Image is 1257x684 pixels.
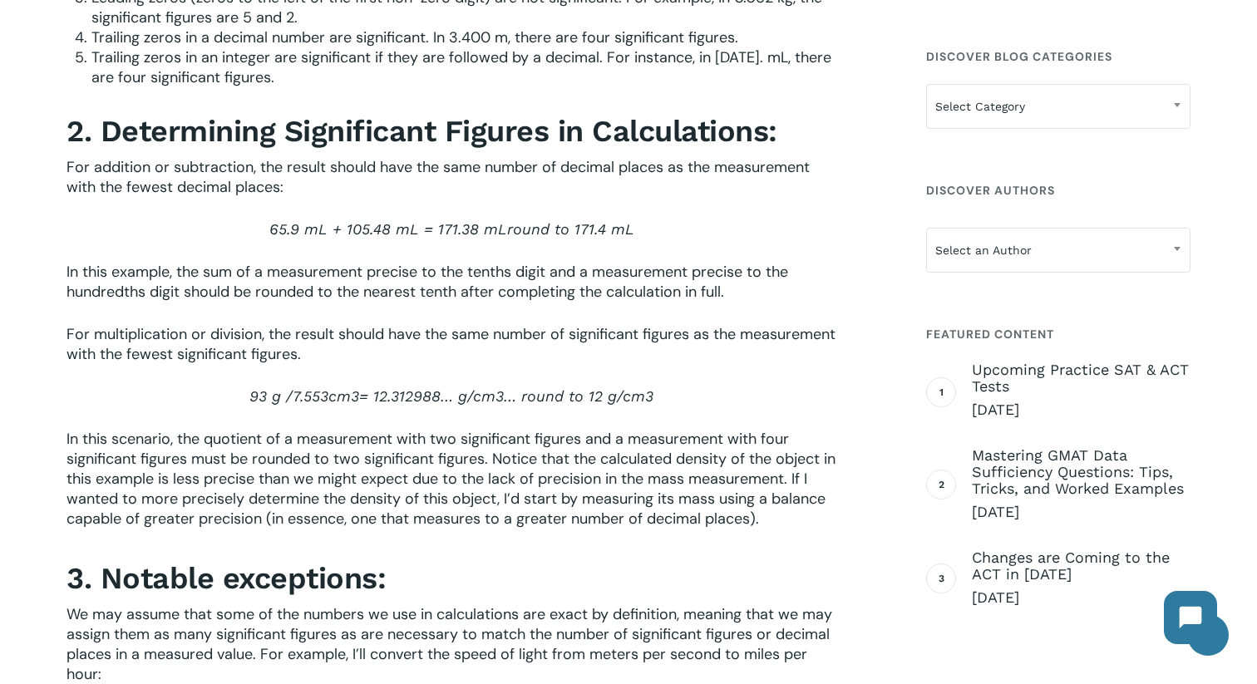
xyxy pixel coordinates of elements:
a: Upcoming Practice SAT & ACT Tests [DATE] [972,362,1190,420]
span: 93 g / [249,387,293,405]
span: For addition or subtraction, the result should have the same number of decimal places as the meas... [67,157,810,197]
span: round to 12 g/ [521,387,623,405]
span: = 12.312988… g/ [359,387,473,405]
a: Mastering GMAT Data Sufficiency Questions: Tips, Tricks, and Worked Examples [DATE] [972,447,1190,522]
span: 3 [645,387,653,405]
span: We may assume that some of the numbers we use in calculations are exact by definition, meaning th... [67,604,832,684]
span: Select an Author [927,233,1190,268]
span: 3… [495,387,516,405]
span: Trailing zeros in an integer are significant if they are followed by a decimal. For instance, in ... [91,47,831,87]
span: cm [328,387,351,405]
span: Trailing zeros in a decimal number are significant. In 3.400 m, there are four significant figures. [91,27,738,47]
span: 3 [351,387,359,405]
span: Changes are Coming to the ACT in [DATE] [972,549,1190,583]
span: 7.553 [293,387,328,405]
span: Select Category [927,89,1190,124]
span: [DATE] [972,588,1190,608]
span: Upcoming Practice SAT & ACT Tests [972,362,1190,395]
span: For multiplication or division, the result should have the same number of significant figures as ... [67,324,836,364]
span: 65.9 mL + 105.48 mL = 171.38 mL [269,220,507,238]
span: In this scenario, the quotient of a measurement with two significant figures and a measurement wi... [67,429,836,529]
span: [DATE] [972,502,1190,522]
strong: 3. Notable exceptions: [67,561,386,596]
span: round to 171.4 mL [507,220,634,238]
h4: Discover Blog Categories [926,42,1190,71]
span: cm [623,387,645,405]
h4: Featured Content [926,319,1190,349]
h4: Discover Authors [926,175,1190,205]
span: [DATE] [972,400,1190,420]
span: Mastering GMAT Data Sufficiency Questions: Tips, Tricks, and Worked Examples [972,447,1190,497]
span: Select Category [926,84,1190,129]
strong: 2. Determining Significant Figures in Calculations: [67,114,777,149]
span: Select an Author [926,228,1190,273]
a: Changes are Coming to the ACT in [DATE] [DATE] [972,549,1190,608]
iframe: Chatbot [1147,574,1234,661]
span: cm [473,387,495,405]
span: In this example, the sum of a measurement precise to the tenths digit and a measurement precise t... [67,262,788,302]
